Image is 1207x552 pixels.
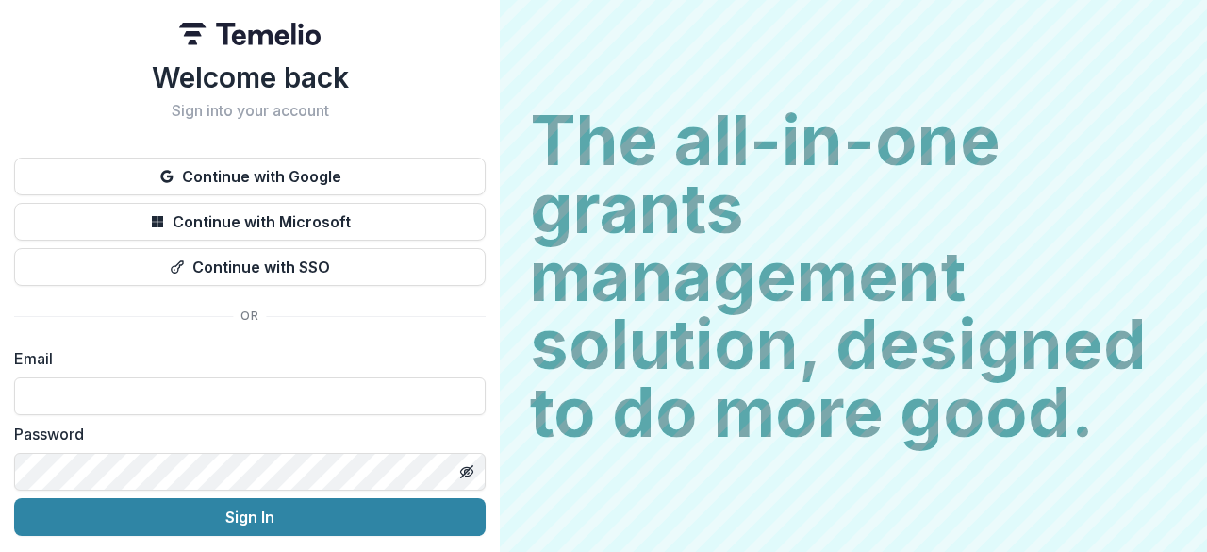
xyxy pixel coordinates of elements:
[14,158,486,195] button: Continue with Google
[14,498,486,536] button: Sign In
[452,457,482,487] button: Toggle password visibility
[14,203,486,241] button: Continue with Microsoft
[14,102,486,120] h2: Sign into your account
[179,23,321,45] img: Temelio
[14,423,474,445] label: Password
[14,347,474,370] label: Email
[14,60,486,94] h1: Welcome back
[14,248,486,286] button: Continue with SSO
